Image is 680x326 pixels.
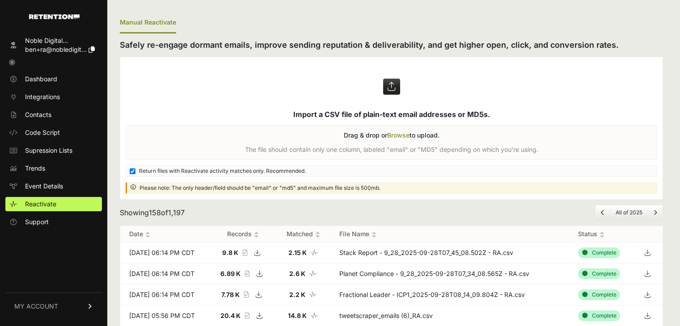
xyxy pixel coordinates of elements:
a: Trends [5,161,102,176]
img: no_sort-eaf950dc5ab64cae54d48a5578032e96f70b2ecb7d747501f34c8f2db400fb66.gif [315,231,320,238]
i: Number of matched records [310,250,318,256]
span: Supression Lists [25,146,72,155]
span: 1,197 [168,208,185,217]
strong: 20.4 K [220,312,241,319]
div: Complete [578,268,620,279]
th: Records [210,226,276,242]
i: Record count of the file [244,271,249,277]
span: Dashboard [25,75,57,84]
a: Contacts [5,108,102,122]
i: Number of matched records [310,313,318,319]
li: All of 2025 [610,209,648,216]
div: Showing of [120,207,185,218]
i: Record count of the file [244,313,249,319]
span: Return files with Reactivate activity matches only. Recommended. [139,167,306,175]
span: ben+ra@nobledigit... [25,46,87,53]
img: no_sort-eaf950dc5ab64cae54d48a5578032e96f70b2ecb7d747501f34c8f2db400fb66.gif [254,231,259,238]
i: Number of matched records [309,292,317,298]
td: Planet Compliance - 9_28_2025-09-28T07_34_08.565Z - RA.csv [330,263,569,284]
strong: 2.15 K [288,249,307,256]
strong: 6.89 K [220,270,241,277]
th: Date [120,226,210,242]
strong: 2.2 K [289,291,305,298]
img: no_sort-eaf950dc5ab64cae54d48a5578032e96f70b2ecb7d747501f34c8f2db400fb66.gif [600,231,604,238]
input: Return files with Reactivate activity matches only. Recommended. [130,168,135,174]
nav: Page navigation [595,205,663,220]
td: [DATE] 06:14 PM CDT [120,263,210,284]
th: Matched [276,226,330,242]
a: Noble Digital... ben+ra@nobledigit... [5,33,102,57]
img: no_sort-eaf950dc5ab64cae54d48a5578032e96f70b2ecb7d747501f34c8f2db400fb66.gif [145,231,150,238]
th: Status [569,226,632,242]
span: Event Details [25,182,63,191]
i: Record count of the file [243,292,249,298]
span: Code Script [25,128,60,137]
img: no_sort-eaf950dc5ab64cae54d48a5578032e96f70b2ecb7d747501f34c8f2db400fb66.gif [372,231,376,238]
a: Code Script [5,125,102,140]
span: Reactivate [25,200,56,209]
span: Trends [25,164,45,173]
div: Complete [578,310,620,321]
a: Previous [601,209,604,216]
span: 158 [149,208,161,217]
a: Integrations [5,90,102,104]
th: File Name [330,226,569,242]
strong: 9.8 K [222,249,238,256]
img: Retention.com [29,14,80,19]
a: Support [5,215,102,229]
h2: Safely re-engage dormant emails, improve sending reputation & deliverability, and get higher open... [120,39,663,51]
strong: 2.6 K [289,270,305,277]
a: Next [654,209,657,216]
td: [DATE] 06:14 PM CDT [120,284,210,305]
i: Number of matched records [309,271,317,277]
div: Manual Reactivate [120,13,176,33]
div: Complete [578,247,620,258]
a: Event Details [5,179,102,193]
span: Integrations [25,92,60,101]
strong: 14.8 K [288,312,307,319]
td: [DATE] 06:14 PM CDT [120,242,210,263]
td: Stack Report - 9_28_2025-09-28T07_45_08.502Z - RA.csv [330,242,569,263]
a: Reactivate [5,197,102,211]
span: Support [25,217,49,226]
a: MY ACCOUNT [5,293,102,320]
strong: 7.78 K [221,291,240,298]
a: Dashboard [5,72,102,86]
span: Contacts [25,110,51,119]
a: Supression Lists [5,143,102,158]
i: Record count of the file [242,250,247,256]
div: Complete [578,289,620,300]
td: Fractional Leader - ICP1_2025-09-28T08_14_09.804Z - RA.csv [330,284,569,305]
span: MY ACCOUNT [14,302,58,311]
div: Noble Digital... [25,36,95,45]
